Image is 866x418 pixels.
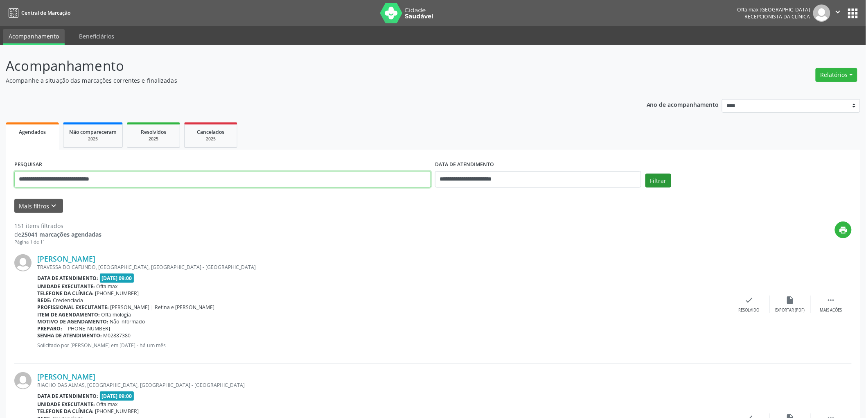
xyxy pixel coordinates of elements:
span: Credenciada [53,297,83,304]
b: Rede: [37,297,52,304]
div: 2025 [190,136,231,142]
i: print [839,226,848,235]
i: keyboard_arrow_down [50,201,59,210]
div: 2025 [133,136,174,142]
span: Oftalmax [97,401,118,408]
div: Oftalmax [GEOGRAPHIC_DATA] [737,6,810,13]
button: Relatórios [816,68,857,82]
b: Telefone da clínica: [37,408,94,415]
button: Filtrar [645,174,671,188]
span: [PHONE_NUMBER] [95,290,139,297]
span: Central de Marcação [21,9,70,16]
div: Mais ações [820,307,842,313]
div: 2025 [69,136,117,142]
label: PESQUISAR [14,158,42,171]
span: Resolvidos [141,129,166,136]
b: Telefone da clínica: [37,290,94,297]
span: Cancelados [197,129,225,136]
img: img [14,254,32,271]
b: Preparo: [37,325,62,332]
b: Unidade executante: [37,401,95,408]
b: Data de atendimento: [37,275,98,282]
b: Profissional executante: [37,304,109,311]
strong: 25041 marcações agendadas [21,230,101,238]
span: Agendados [19,129,46,136]
b: Senha de atendimento: [37,332,102,339]
p: Acompanhamento [6,56,604,76]
span: Oftalmax [97,283,118,290]
span: [DATE] 09:00 [100,391,134,401]
span: [PHONE_NUMBER] [95,408,139,415]
div: de [14,230,101,239]
img: img [813,5,830,22]
span: [DATE] 09:00 [100,273,134,283]
i:  [834,7,843,16]
span: - [PHONE_NUMBER] [64,325,111,332]
a: Central de Marcação [6,6,70,20]
div: TRAVESSA DO CAFUNDO, [GEOGRAPHIC_DATA], [GEOGRAPHIC_DATA] - [GEOGRAPHIC_DATA] [37,264,729,271]
b: Unidade executante: [37,283,95,290]
p: Acompanhe a situação das marcações correntes e finalizadas [6,76,604,85]
b: Motivo de agendamento: [37,318,108,325]
div: Página 1 de 11 [14,239,101,246]
img: img [14,372,32,389]
b: Data de atendimento: [37,393,98,400]
span: M02887380 [104,332,131,339]
b: Item de agendamento: [37,311,100,318]
span: Recepcionista da clínica [745,13,810,20]
span: Oftalmologia [101,311,131,318]
a: [PERSON_NAME] [37,254,95,263]
span: Não informado [110,318,145,325]
button: Mais filtroskeyboard_arrow_down [14,199,63,213]
button: apps [846,6,860,20]
span: [PERSON_NAME] | Retina e [PERSON_NAME] [111,304,215,311]
div: Exportar (PDF) [776,307,805,313]
button:  [830,5,846,22]
button: print [835,221,852,238]
span: Não compareceram [69,129,117,136]
div: Resolvido [739,307,760,313]
i: insert_drive_file [786,296,795,305]
div: RIACHO DAS ALMAS, [GEOGRAPHIC_DATA], [GEOGRAPHIC_DATA] - [GEOGRAPHIC_DATA] [37,382,729,389]
i: check [745,296,754,305]
label: DATA DE ATENDIMENTO [435,158,494,171]
div: 151 itens filtrados [14,221,101,230]
a: Acompanhamento [3,29,65,45]
p: Solicitado por [PERSON_NAME] em [DATE] - há um mês [37,342,729,349]
a: Beneficiários [73,29,120,43]
i:  [827,296,836,305]
a: [PERSON_NAME] [37,372,95,381]
p: Ano de acompanhamento [647,99,719,109]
